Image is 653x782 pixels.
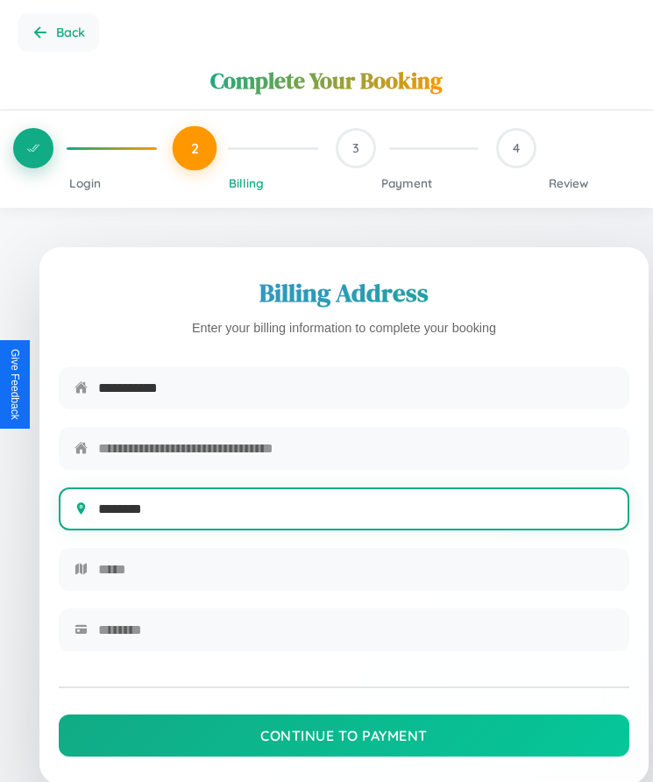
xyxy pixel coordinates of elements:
[18,13,99,52] button: Go back
[59,275,629,310] h2: Billing Address
[9,349,21,420] div: Give Feedback
[59,317,629,340] p: Enter your billing information to complete your booking
[190,139,198,157] span: 2
[381,175,432,190] span: Payment
[210,65,443,96] h1: Complete Your Booking
[69,175,101,190] span: Login
[352,140,359,156] span: 3
[513,140,520,156] span: 4
[229,175,264,190] span: Billing
[59,714,629,757] button: Continue to Payment
[549,175,588,190] span: Review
